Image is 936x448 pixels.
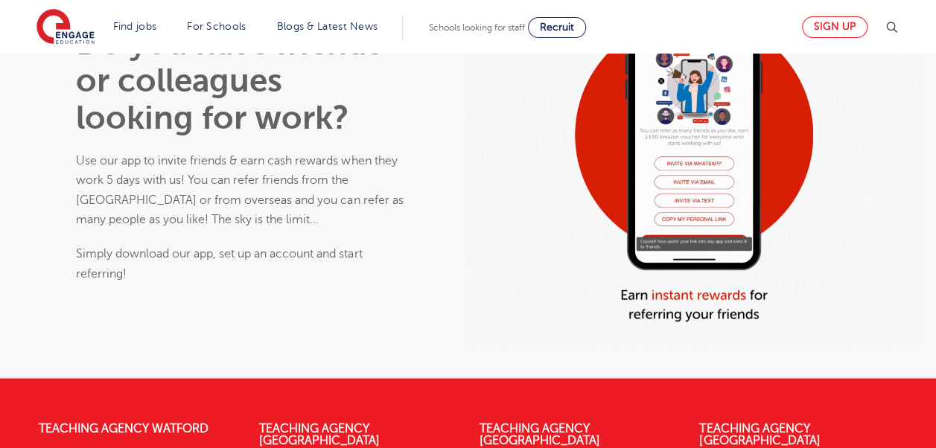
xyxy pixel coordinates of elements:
a: Sign up [802,16,867,38]
a: Recruit [528,17,586,38]
a: Teaching Agency Watford [39,422,208,435]
span: Schools looking for staff [429,22,525,33]
h1: Do you have friends or colleagues looking for work? [76,24,408,135]
img: Engage Education [36,9,95,46]
span: Recruit [540,22,574,33]
a: Teaching Agency [GEOGRAPHIC_DATA] [480,422,600,447]
p: Simply download our app, set up an account and start referring! [76,243,408,283]
a: Teaching Agency [GEOGRAPHIC_DATA] [699,422,820,447]
p: Use our app to invite friends & earn cash rewards when they work 5 days with us! You can refer fr... [76,150,408,228]
a: Blogs & Latest News [277,21,378,32]
a: Find jobs [113,21,157,32]
a: Teaching Agency [GEOGRAPHIC_DATA] [259,422,380,447]
a: For Schools [187,21,246,32]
